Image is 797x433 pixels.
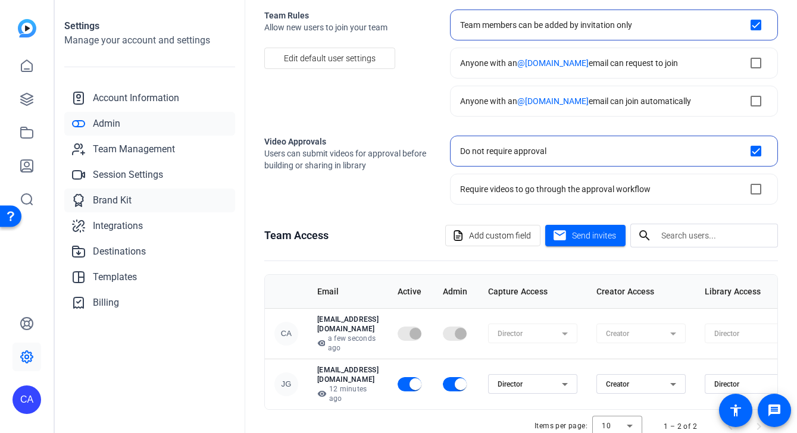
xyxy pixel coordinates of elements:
th: Capture Access [479,275,587,308]
span: Templates [93,270,137,284]
span: @[DOMAIN_NAME] [517,96,589,106]
mat-icon: message [767,403,782,418]
span: Destinations [93,244,146,259]
span: @[DOMAIN_NAME] [517,58,589,68]
h2: Team Rules [264,10,431,21]
div: CA [274,322,298,346]
a: Brand Kit [64,189,235,212]
div: Anyone with an email can request to join [460,57,678,69]
a: Billing [64,291,235,315]
a: Account Information [64,86,235,110]
span: Edit default user settings [284,47,376,70]
mat-icon: mail [552,228,567,243]
div: 1 – 2 of 2 [664,421,697,432]
span: Creator [606,380,629,388]
img: blue-gradient.svg [18,19,36,37]
div: CA [12,385,41,414]
span: Admin [93,117,120,131]
mat-icon: search [630,228,659,243]
th: Admin [433,275,479,308]
p: [EMAIL_ADDRESS][DOMAIN_NAME] [317,315,379,334]
span: Allow new users to join your team [264,21,431,33]
span: Team Management [93,142,175,156]
a: Destinations [64,240,235,263]
button: Add custom field [445,225,540,246]
a: Team Management [64,137,235,161]
div: Items per page: [535,420,587,432]
span: Brand Kit [93,193,132,208]
th: Active [388,275,433,308]
mat-icon: accessibility [729,403,743,418]
mat-icon: visibility [317,338,325,348]
div: Do not require approval [460,145,546,157]
a: Session Settings [64,163,235,187]
a: Admin [64,112,235,136]
div: JG [274,372,298,396]
mat-icon: visibility [317,389,326,399]
button: Send invites [545,225,626,246]
div: Anyone with an email can join automatically [460,95,691,107]
span: Billing [93,296,119,310]
span: Add custom field [469,224,531,247]
th: Email [308,275,388,308]
span: Send invites [572,230,616,242]
input: Search users... [661,228,768,243]
h1: Settings [64,19,235,33]
span: Director [714,380,739,388]
p: [EMAIL_ADDRESS][DOMAIN_NAME] [317,365,379,384]
a: Templates [64,265,235,289]
p: a few seconds ago [317,334,379,353]
span: Users can submit videos for approval before building or sharing in library [264,148,431,171]
div: Require videos to go through the approval workflow [460,183,651,195]
button: Edit default user settings [264,48,395,69]
h2: Video Approvals [264,136,431,148]
span: Account Information [93,91,179,105]
h1: Team Access [264,227,329,244]
h2: Manage your account and settings [64,33,235,48]
a: Integrations [64,214,235,238]
div: Team members can be added by invitation only [460,19,632,31]
span: Integrations [93,219,143,233]
span: Director [498,380,523,388]
p: 12 minutes ago [317,384,379,403]
th: Creator Access [587,275,695,308]
span: Session Settings [93,168,163,182]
